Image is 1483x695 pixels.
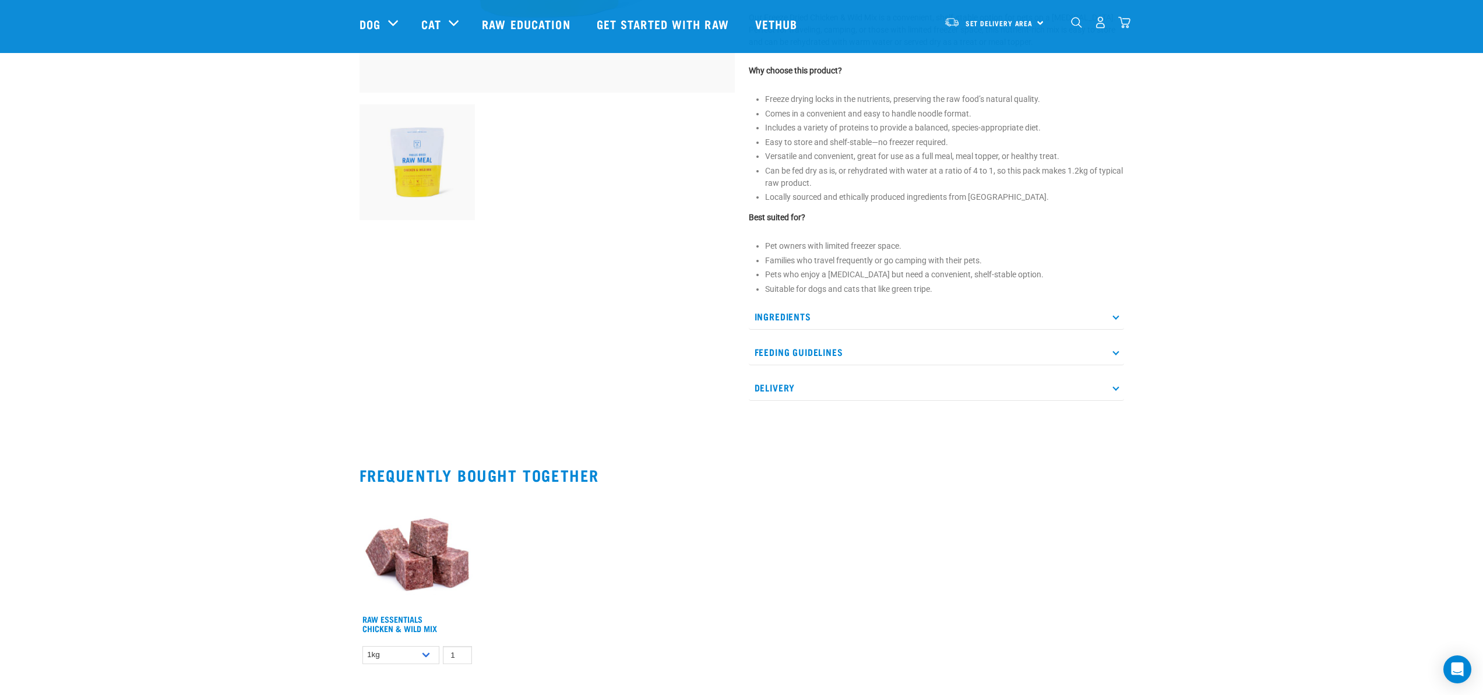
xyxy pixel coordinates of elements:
[765,255,1124,267] li: Families who travel frequently or go camping with their pets.
[1071,17,1082,28] img: home-icon-1@2x.png
[360,104,475,220] img: RE Product Shoot 2023 Nov8678
[765,150,1124,163] li: Versatile and convenient, great for use as a full meal, meal topper, or healthy treat.
[749,66,842,75] strong: Why choose this product?
[1443,655,1471,683] div: Open Intercom Messenger
[585,1,744,47] a: Get started with Raw
[765,165,1124,189] li: Can be fed dry as is, or rehydrated with water at a ratio of 4 to 1, so this pack makes 1.2kg of ...
[744,1,812,47] a: Vethub
[360,466,1124,484] h2: Frequently bought together
[749,213,805,222] strong: Best suited for?
[1118,16,1130,29] img: home-icon@2x.png
[966,22,1033,26] span: Set Delivery Area
[765,191,1124,203] li: Locally sourced and ethically produced ingredients from [GEOGRAPHIC_DATA].
[765,136,1124,149] li: Easy to store and shelf-stable—no freezer required.
[944,17,960,27] img: van-moving.png
[765,269,1124,281] li: Pets who enjoy a [MEDICAL_DATA] but need a convenient, shelf-stable option.
[421,15,441,33] a: Cat
[1094,16,1107,29] img: user.png
[749,339,1124,365] p: Feeding Guidelines
[362,617,437,630] a: Raw Essentials Chicken & Wild Mix
[765,93,1124,105] li: Freeze drying locks in the nutrients, preserving the raw food’s natural quality.
[765,122,1124,134] li: Includes a variety of proteins to provide a balanced, species-appropriate diet.
[360,15,381,33] a: Dog
[765,108,1124,120] li: Comes in a convenient and easy to handle noodle format.
[749,375,1124,401] p: Delivery
[443,646,472,664] input: 1
[765,283,1124,295] li: Suitable for dogs and cats that like green tripe.
[360,493,475,609] img: Pile Of Cubed Chicken Wild Meat Mix
[470,1,584,47] a: Raw Education
[765,240,1124,252] li: Pet owners with limited freezer space.
[749,304,1124,330] p: Ingredients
